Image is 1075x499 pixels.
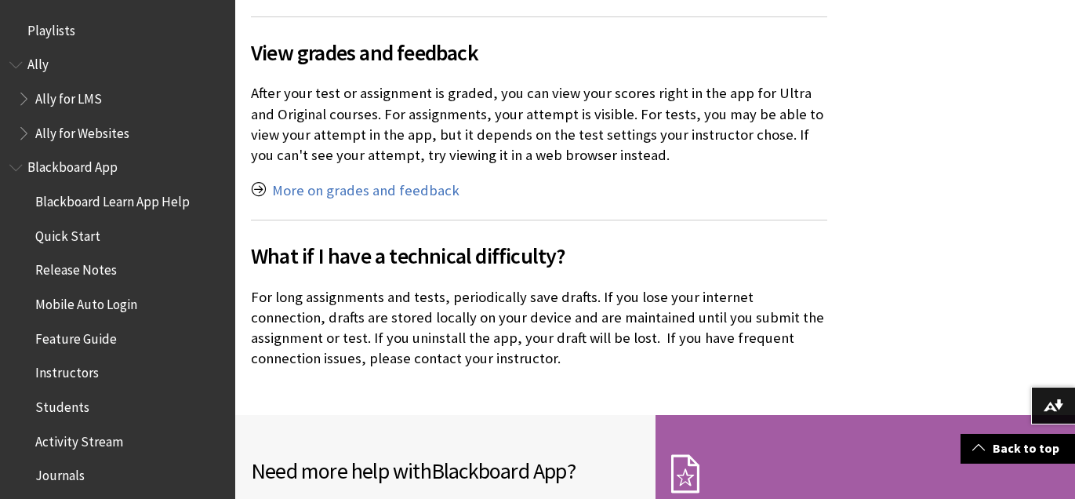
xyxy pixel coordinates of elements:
[35,394,89,415] span: Students
[35,360,99,381] span: Instructors
[35,223,100,244] span: Quick Start
[671,454,699,494] img: Subscription Icon
[35,463,85,484] span: Journals
[35,291,137,312] span: Mobile Auto Login
[251,36,827,69] span: View grades and feedback
[9,17,226,44] nav: Book outline for Playlists
[35,257,117,279] span: Release Notes
[272,181,459,200] a: More on grades and feedback
[251,454,640,487] h2: Need more help with ?
[27,52,49,73] span: Ally
[35,428,123,450] span: Activity Stream
[431,457,567,485] span: Blackboard App
[251,239,827,272] span: What if I have a technical difficulty?
[961,434,1075,463] a: Back to top
[35,120,129,141] span: Ally for Websites
[251,287,827,370] p: For long assignments and tests, periodically save drafts. If you lose your internet connection, d...
[27,155,118,176] span: Blackboard App
[35,188,190,209] span: Blackboard Learn App Help
[35,326,117,347] span: Feature Guide
[27,17,75,38] span: Playlists
[35,86,102,107] span: Ally for LMS
[251,83,827,166] p: After your test or assignment is graded, you can view your scores right in the app for Ultra and ...
[9,52,226,147] nav: Book outline for Anthology Ally Help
